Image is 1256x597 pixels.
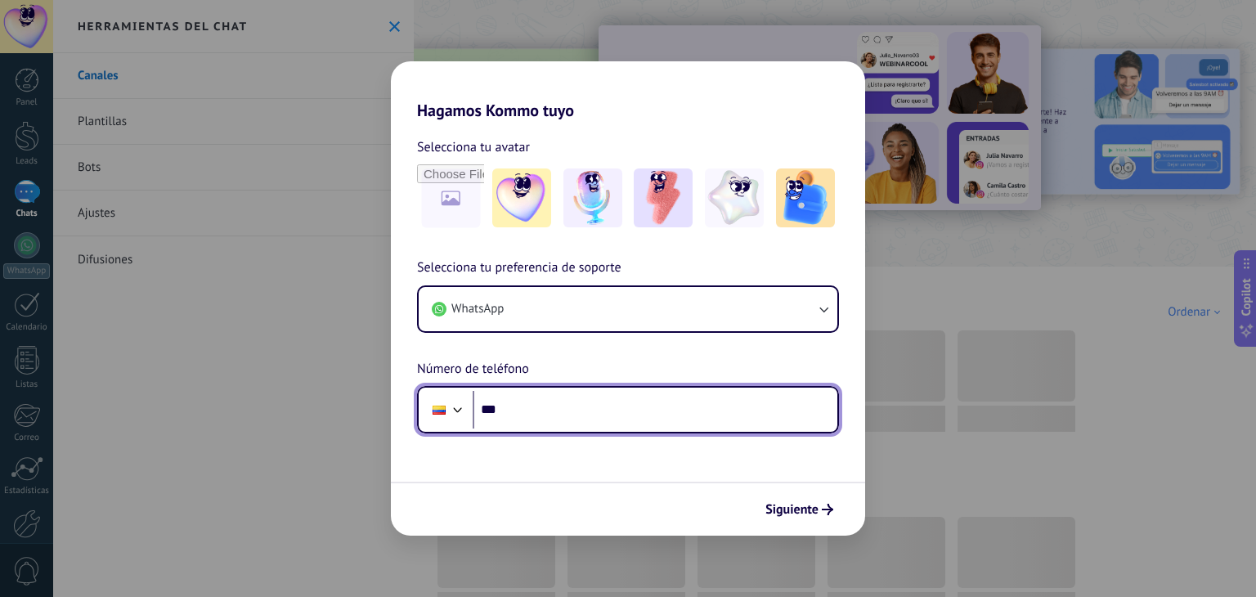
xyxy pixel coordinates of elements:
[776,168,835,227] img: -5.jpeg
[424,393,455,427] div: Colombia: + 57
[634,168,693,227] img: -3.jpeg
[705,168,764,227] img: -4.jpeg
[758,496,841,523] button: Siguiente
[417,258,621,279] span: Selecciona tu preferencia de soporte
[765,504,819,515] span: Siguiente
[391,61,865,120] h2: Hagamos Kommo tuyo
[492,168,551,227] img: -1.jpeg
[451,301,504,317] span: WhatsApp
[417,359,529,380] span: Número de teléfono
[417,137,530,158] span: Selecciona tu avatar
[563,168,622,227] img: -2.jpeg
[419,287,837,331] button: WhatsApp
